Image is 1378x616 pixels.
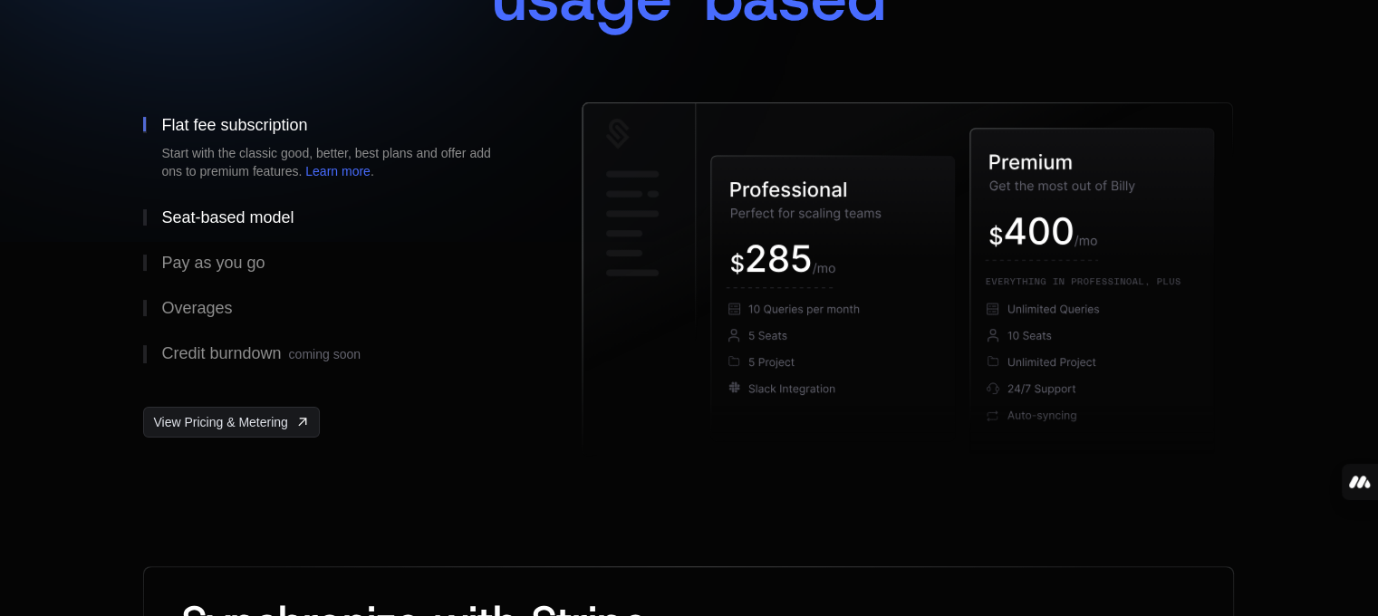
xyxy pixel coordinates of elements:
[161,144,506,180] div: Start with the classic good, better, best plans and offer add ons to premium features. .
[143,102,524,195] button: Flat fee subscriptionStart with the classic good, better, best plans and offer add ons to premium...
[305,164,371,178] a: Learn more
[161,345,360,363] div: Credit burndown
[143,195,524,240] button: Seat-based model
[747,245,811,272] g: 285
[161,117,307,133] div: Flat fee subscription
[161,300,232,316] div: Overages
[153,413,287,431] span: View Pricing & Metering
[143,331,524,378] button: Credit burndowncoming soon
[161,255,265,271] div: Pay as you go
[161,209,294,226] div: Seat-based model
[143,240,524,285] button: Pay as you go
[143,407,319,438] a: [object Object],[object Object]
[289,347,361,361] span: coming soon
[143,285,524,331] button: Overages
[1006,217,1073,245] g: 400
